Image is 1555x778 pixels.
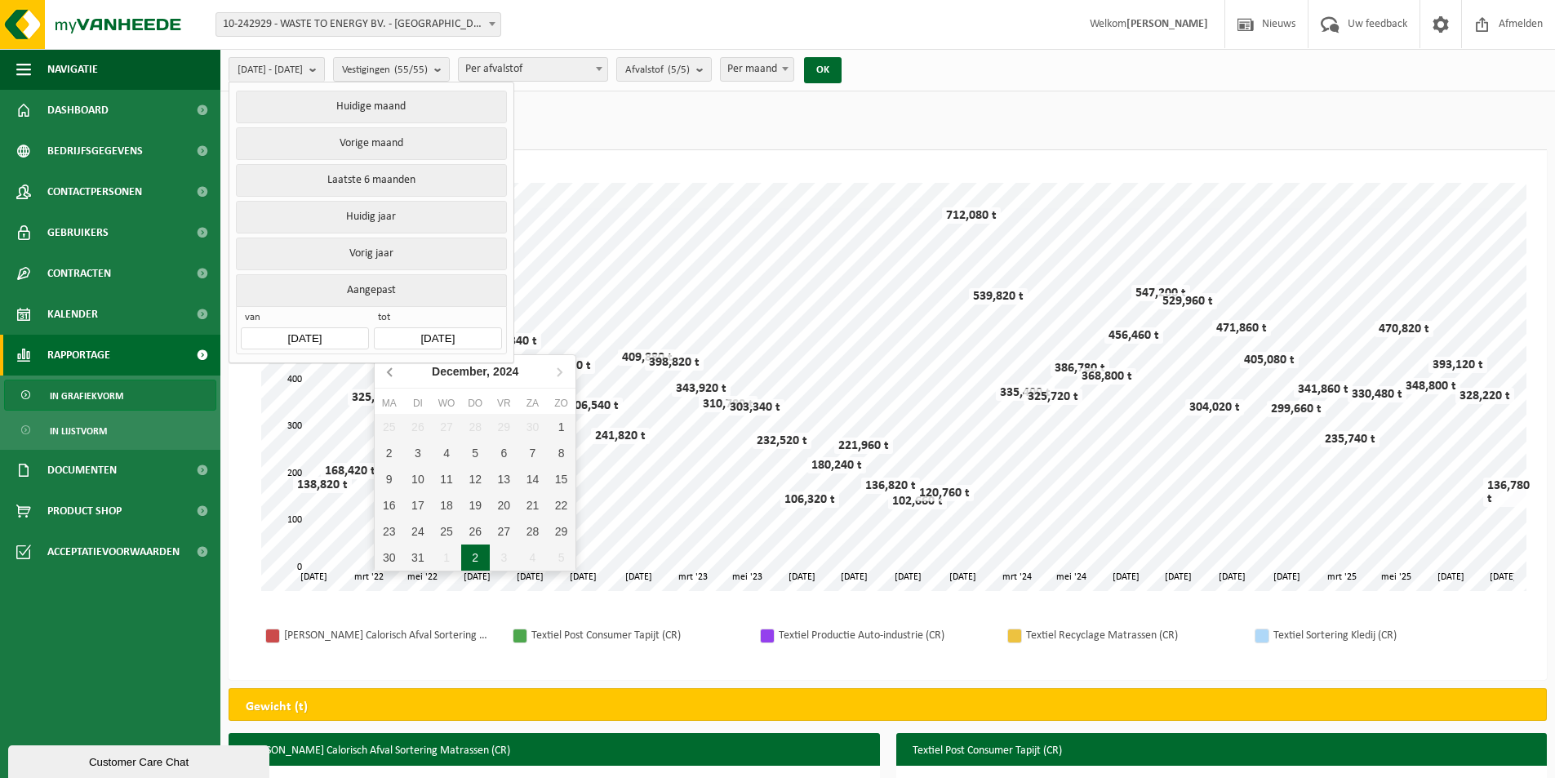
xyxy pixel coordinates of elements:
[547,492,575,518] div: 22
[1126,18,1208,30] strong: [PERSON_NAME]
[403,466,432,492] div: 10
[432,518,460,545] div: 25
[403,395,432,411] div: di
[241,311,368,327] span: van
[493,366,518,377] i: 2024
[403,440,432,466] div: 3
[47,131,143,171] span: Bedrijfsgegevens
[915,485,974,501] div: 120,760 t
[459,58,607,81] span: Per afvalstof
[236,238,506,270] button: Vorig jaar
[490,518,518,545] div: 27
[672,380,731,397] div: 343,920 t
[47,90,109,131] span: Dashboard
[284,625,496,646] div: [PERSON_NAME] Calorisch Afval Sortering Matrassen (CR)
[726,399,784,416] div: 303,340 t
[616,57,712,82] button: Afvalstof(5/5)
[547,414,575,440] div: 1
[1077,368,1136,385] div: 368,800 t
[547,466,575,492] div: 15
[1483,478,1534,507] div: 136,780 t
[375,492,403,518] div: 16
[403,518,432,545] div: 24
[394,64,428,75] count: (55/55)
[1294,381,1353,398] div: 341,860 t
[374,311,501,327] span: tot
[321,463,380,479] div: 168,420 t
[1158,293,1217,309] div: 529,960 t
[721,58,793,81] span: Per maand
[461,518,490,545] div: 26
[461,466,490,492] div: 12
[375,518,403,545] div: 23
[1185,399,1244,416] div: 304,020 t
[834,438,893,454] div: 221,960 t
[807,457,866,473] div: 180,240 t
[375,440,403,466] div: 2
[461,440,490,466] div: 5
[547,518,575,545] div: 29
[720,57,794,82] span: Per maand
[432,466,460,492] div: 11
[229,689,324,725] h2: Gewicht (t)
[236,127,506,160] button: Vorige maand
[969,288,1028,305] div: 539,820 t
[293,477,352,493] div: 138,820 t
[668,64,690,75] count: (5/5)
[804,57,842,83] button: OK
[461,395,490,411] div: do
[47,450,117,491] span: Documenten
[1267,401,1326,417] div: 299,660 t
[461,414,490,440] div: 28
[432,440,460,466] div: 4
[236,91,506,123] button: Huidige maand
[490,440,518,466] div: 6
[8,742,273,778] iframe: chat widget
[1051,360,1109,376] div: 386,780 t
[1104,327,1163,344] div: 456,460 t
[425,358,525,385] div: December,
[375,545,403,571] div: 30
[490,545,518,571] div: 3
[1240,352,1299,368] div: 405,080 t
[403,492,432,518] div: 17
[888,493,947,509] div: 102,660 t
[531,625,744,646] div: Textiel Post Consumer Tapijt (CR)
[1273,625,1486,646] div: Textiel Sortering Kledij (CR)
[591,428,650,444] div: 241,820 t
[432,395,460,411] div: wo
[547,440,575,466] div: 8
[432,492,460,518] div: 18
[47,253,111,294] span: Contracten
[4,380,216,411] a: In grafiekvorm
[518,395,547,411] div: za
[1212,320,1271,336] div: 471,860 t
[1375,321,1433,337] div: 470,820 t
[4,415,216,446] a: In lijstvorm
[490,492,518,518] div: 20
[547,545,575,571] div: 5
[229,733,880,769] h3: [PERSON_NAME] Calorisch Afval Sortering Matrassen (CR)
[1321,431,1380,447] div: 235,740 t
[547,395,575,411] div: zo
[518,545,547,571] div: 4
[1024,389,1082,405] div: 325,720 t
[333,57,450,82] button: Vestigingen(55/55)
[699,396,758,412] div: 310,780 t
[403,545,432,571] div: 31
[47,49,98,90] span: Navigatie
[432,414,460,440] div: 27
[375,395,403,411] div: ma
[896,733,1548,769] h3: Textiel Post Consumer Tapijt (CR)
[1131,285,1190,301] div: 547,200 t
[47,212,109,253] span: Gebruikers
[1026,625,1238,646] div: Textiel Recyclage Matrassen (CR)
[861,478,920,494] div: 136,820 t
[342,58,428,82] span: Vestigingen
[780,491,839,508] div: 106,320 t
[518,414,547,440] div: 30
[47,294,98,335] span: Kalender
[518,440,547,466] div: 7
[461,492,490,518] div: 19
[779,625,991,646] div: Textiel Productie Auto-industrie (CR)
